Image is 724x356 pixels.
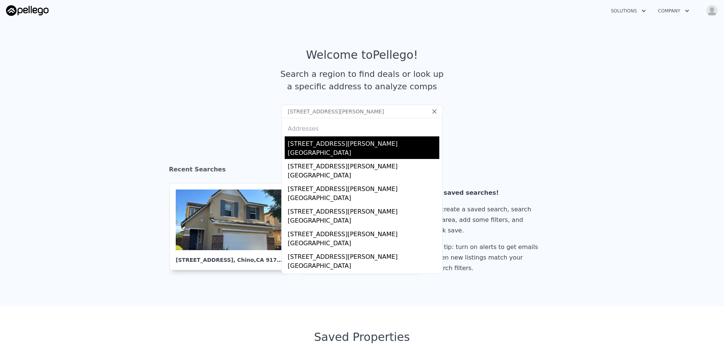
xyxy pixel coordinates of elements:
[433,242,541,273] div: Pro tip: turn on alerts to get emails when new listings match your search filters.
[288,261,439,272] div: [GEOGRAPHIC_DATA]
[288,171,439,182] div: [GEOGRAPHIC_DATA]
[288,182,439,194] div: [STREET_ADDRESS][PERSON_NAME]
[433,204,541,236] div: To create a saved search, search an area, add some filters, and click save.
[288,204,439,216] div: [STREET_ADDRESS][PERSON_NAME]
[288,272,439,284] div: [STREET_ADDRESS][PERSON_NAME]
[288,159,439,171] div: [STREET_ADDRESS][PERSON_NAME]
[254,257,284,263] span: , CA 91710
[652,4,695,18] button: Company
[306,48,418,62] div: Welcome to Pellego !
[169,159,555,183] div: Recent Searches
[169,183,296,270] a: [STREET_ADDRESS], Chino,CA 91710
[288,194,439,204] div: [GEOGRAPHIC_DATA]
[288,249,439,261] div: [STREET_ADDRESS][PERSON_NAME]
[6,5,49,16] img: Pellego
[288,148,439,159] div: [GEOGRAPHIC_DATA]
[169,330,555,344] div: Saved Properties
[176,250,284,264] div: [STREET_ADDRESS] , Chino
[278,68,446,93] div: Search a region to find deals or look up a specific address to analyze comps
[285,118,439,136] div: Addresses
[288,136,439,148] div: [STREET_ADDRESS][PERSON_NAME]
[605,4,652,18] button: Solutions
[288,227,439,239] div: [STREET_ADDRESS][PERSON_NAME]
[281,105,443,118] input: Search an address or region...
[706,5,718,17] img: avatar
[288,216,439,227] div: [GEOGRAPHIC_DATA]
[288,239,439,249] div: [GEOGRAPHIC_DATA]
[433,188,541,198] div: No saved searches!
